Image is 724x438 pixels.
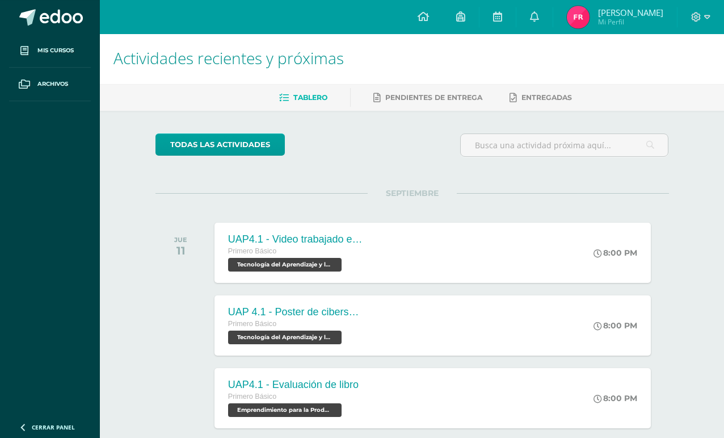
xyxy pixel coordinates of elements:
[174,244,187,257] div: 11
[368,188,457,198] span: SEPTIEMBRE
[373,89,482,107] a: Pendientes de entrega
[279,89,327,107] a: Tablero
[174,236,187,244] div: JUE
[228,331,342,344] span: Tecnología del Aprendizaje y la Comunicación 'C'
[113,47,344,69] span: Actividades recientes y próximas
[593,248,637,258] div: 8:00 PM
[228,379,359,391] div: UAP4.1 - Evaluación de libro
[385,93,482,102] span: Pendientes de entrega
[593,320,637,331] div: 8:00 PM
[598,17,663,27] span: Mi Perfil
[32,423,75,431] span: Cerrar panel
[567,6,590,28] img: 1d8675760ec731325a492a654a2ba9c1.png
[228,306,364,318] div: UAP 4.1 - Poster de ciberseguridad
[228,233,364,245] div: UAP4.1 - Video trabajado en grupos
[521,93,572,102] span: Entregadas
[228,258,342,272] span: Tecnología del Aprendizaje y la Comunicación 'C'
[510,89,572,107] a: Entregadas
[598,7,663,18] span: [PERSON_NAME]
[228,393,276,401] span: Primero Básico
[228,247,276,255] span: Primero Básico
[37,46,74,55] span: Mis cursos
[9,34,91,68] a: Mis cursos
[9,68,91,101] a: Archivos
[228,403,342,417] span: Emprendimiento para la Productividad y Robótica 'C'
[461,134,668,156] input: Busca una actividad próxima aquí...
[155,134,285,156] a: todas las Actividades
[593,393,637,403] div: 8:00 PM
[293,93,327,102] span: Tablero
[228,320,276,328] span: Primero Básico
[37,80,68,89] span: Archivos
